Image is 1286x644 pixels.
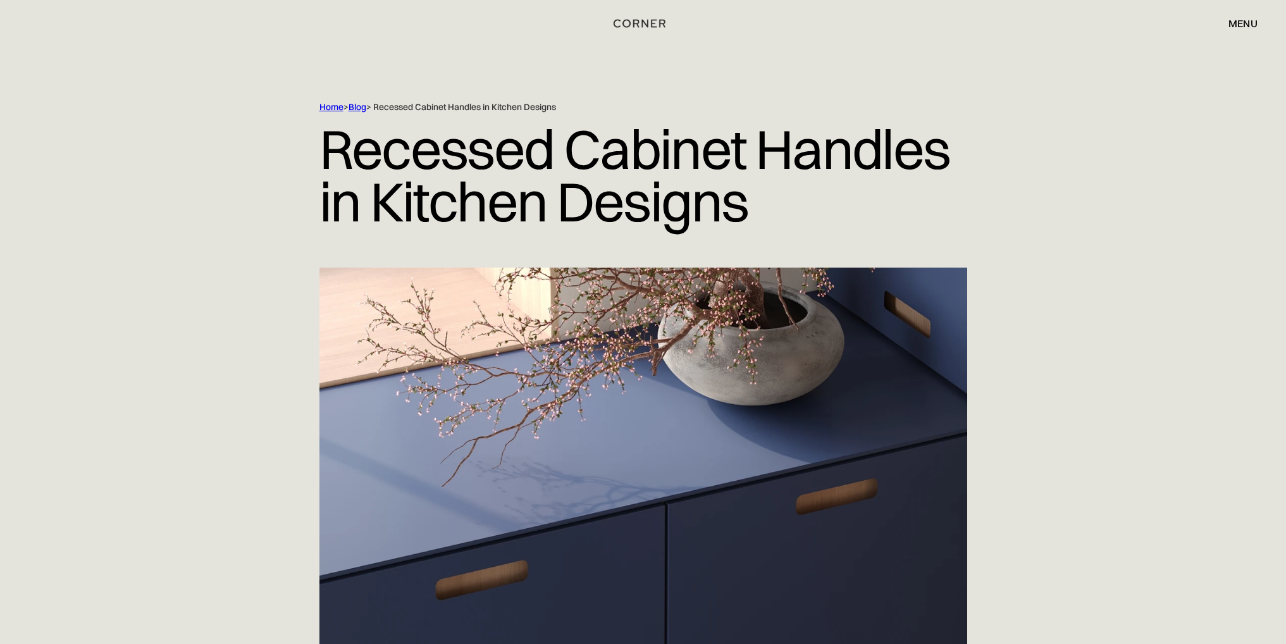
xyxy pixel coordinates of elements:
a: Blog [349,101,366,113]
h1: Recessed Cabinet Handles in Kitchen Designs [319,113,967,237]
div: menu [1228,18,1258,28]
div: > > Recessed Cabinet Handles in Kitchen Designs [319,101,914,113]
div: menu [1216,13,1258,34]
a: home [595,15,691,32]
a: Home [319,101,343,113]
